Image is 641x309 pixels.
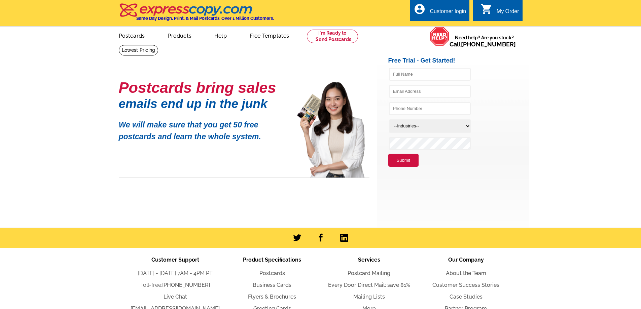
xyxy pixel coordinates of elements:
[480,7,519,16] a: shopping_cart My Order
[119,82,287,93] h1: Postcards bring sales
[119,114,287,142] p: We will make sure that you get 50 free postcards and learn the whole system.
[353,294,385,300] a: Mailing Lists
[388,57,529,65] h2: Free Trial - Get Started!
[414,7,466,16] a: account_circle Customer login
[108,27,156,43] a: Postcards
[388,154,419,167] button: Submit
[480,3,493,15] i: shopping_cart
[414,3,426,15] i: account_circle
[450,34,519,48] span: Need help? Are you stuck?
[450,41,516,48] span: Call
[243,257,301,263] span: Product Specifications
[119,8,274,21] a: Same Day Design, Print, & Mail Postcards. Over 1 Million Customers.
[450,294,483,300] a: Case Studies
[253,282,291,288] a: Business Cards
[348,270,390,276] a: Postcard Mailing
[446,270,486,276] a: About the Team
[119,100,287,107] h1: emails end up in the junk
[204,27,238,43] a: Help
[127,269,224,277] li: [DATE] - [DATE] 7AM - 4PM PT
[430,8,466,18] div: Customer login
[328,282,410,288] a: Every Door Direct Mail: save 81%
[162,282,210,288] a: [PHONE_NUMBER]
[389,68,471,81] input: Full Name
[259,270,285,276] a: Postcards
[151,257,199,263] span: Customer Support
[157,27,202,43] a: Products
[389,102,471,115] input: Phone Number
[136,16,274,21] h4: Same Day Design, Print, & Mail Postcards. Over 1 Million Customers.
[248,294,296,300] a: Flyers & Brochures
[448,257,484,263] span: Our Company
[432,282,499,288] a: Customer Success Stories
[358,257,380,263] span: Services
[239,27,300,43] a: Free Templates
[164,294,187,300] a: Live Chat
[127,281,224,289] li: Toll-free:
[497,8,519,18] div: My Order
[461,41,516,48] a: [PHONE_NUMBER]
[430,27,450,46] img: help
[389,85,471,98] input: Email Address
